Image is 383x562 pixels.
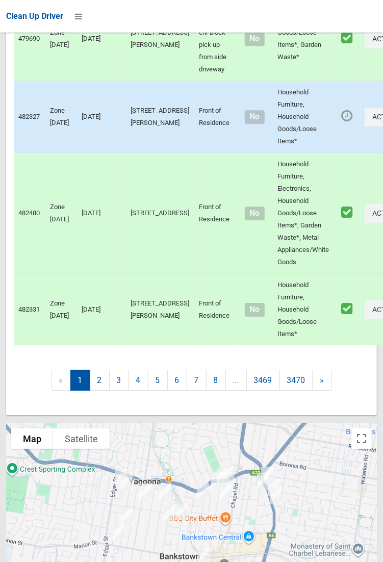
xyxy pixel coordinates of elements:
[206,370,226,391] a: 8
[46,274,78,346] td: Zone [DATE]
[341,109,352,122] i: Booking awaiting collection. Mark as collected or report issues to complete task.
[213,464,233,489] div: 142 Meredith Street, BANKSTOWN NSW 2200<br>Status : Collected<br><a href="/driver/booking/482016/...
[46,81,78,153] td: Zone [DATE]
[53,428,110,449] button: Show satellite imagery
[78,81,126,153] td: [DATE]
[225,370,247,391] span: ...
[148,370,168,391] a: 5
[341,31,352,44] i: Booking marked as collected.
[273,153,333,274] td: Household Furniture, Electronics, Household Goods/Loose Items*, Garden Waste*, Metal Appliances/W...
[126,81,195,153] td: [STREET_ADDRESS][PERSON_NAME]
[126,153,195,274] td: [STREET_ADDRESS]
[14,274,46,346] td: 482331
[218,462,239,487] div: 131 Meredith Street, BANKSTOWN NSW 2200<br>Status : Collected<br><a href="/driver/booking/436266/...
[257,463,277,488] div: 89 Sir Joseph Banks Street, BANKSTOWN NSW 2200<br>Status : Collected<br><a href="/driver/booking/...
[78,153,126,274] td: [DATE]
[70,370,90,391] span: 1
[52,370,71,391] span: «
[14,81,46,153] td: 482327
[11,428,53,449] button: Show street map
[207,468,227,493] div: 85 Cairds Avenue, BANKSTOWN NSW 2200<br>Status : AssignedToRoute<br><a href="/driver/booking/4691...
[264,475,284,500] div: 314 Stacey Street, BANKSTOWN NSW 2200<br>Status : Collected<br><a href="/driver/booking/481751/co...
[245,32,265,46] span: No
[341,302,352,315] i: Booking marked as collected.
[245,110,265,124] span: No
[167,370,187,391] a: 6
[116,469,137,494] div: 11 Elizabeth Crescent, YAGOONA NSW 2199<br>Status : Collected<br><a href="/driver/booking/479690/...
[117,503,137,529] div: 80 Wilkins Street, BANKSTOWN NSW 2200<br>Status : AssignedToRoute<br><a href="/driver/booking/482...
[109,370,129,391] a: 3
[240,209,269,218] h4: Normal sized
[245,303,265,317] span: No
[46,153,78,274] td: Zone [DATE]
[240,305,269,314] h4: Normal sized
[6,11,63,21] span: Clean Up Driver
[155,479,175,505] div: 86 Highland Avenue, YAGOONA NSW 2199<br>Status : Collected<br><a href="/driver/booking/482466/com...
[193,479,213,504] div: 7 Melanie Street, BANKSTOWN NSW 2200<br>Status : CollectionIssuesActioned<br><a href="/driver/boo...
[273,81,333,153] td: Household Furniture, Household Goods/Loose Items*
[245,207,265,220] span: No
[126,274,195,346] td: [STREET_ADDRESS][PERSON_NAME]
[159,501,180,527] div: 3/48A Little Road, BANKSTOWN NSW 2200<br>Status : Collected<br><a href="/driver/booking/482480/co...
[172,499,192,524] div: 2/4 Bower Street, BANKSTOWN NSW 2200<br>Status : Collected<br><a href="/driver/booking/482331/com...
[195,274,236,346] td: Front of Residence
[215,480,236,505] div: 91 Meredith Street, BANKSTOWN NSW 2200<br>Status : Collected<br><a href="/driver/booking/410331/c...
[240,113,269,121] h4: Normal sized
[266,482,286,508] div: 166 Greenacre Road, BANKSTOWN NSW 2200<br>Status : CollectionIssuesActioned<br><a href="/driver/b...
[351,428,372,449] button: Toggle fullscreen view
[14,153,46,274] td: 482480
[279,370,313,391] a: 3470
[341,206,352,219] i: Booking marked as collected.
[78,274,126,346] td: [DATE]
[187,370,207,391] a: 7
[273,274,333,346] td: Household Furniture, Household Goods/Loose Items*
[240,35,269,43] h4: Normal sized
[195,153,236,274] td: Front of Residence
[90,370,110,391] a: 2
[109,519,129,545] div: 229 Marion Street, BANKSTOWN NSW 2200<br>Status : Collected<br><a href="/driver/booking/480212/co...
[135,479,156,505] div: 208 William Street, YAGOONA NSW 2199<br>Status : CollectionIssuesActioned<br><a href="/driver/boo...
[246,370,280,391] a: 3469
[253,469,273,494] div: 72 Sir Joseph Banks Street, BANKSTOWN NSW 2200<br>Status : Collected<br><a href="/driver/booking/...
[111,465,131,490] div: 29 Edgar Street, YAGOONA NSW 2199<br>Status : Collected<br><a href="/driver/booking/482652/comple...
[6,9,63,24] a: Clean Up Driver
[129,370,148,391] a: 4
[195,81,236,153] td: Front of Residence
[313,370,332,391] a: »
